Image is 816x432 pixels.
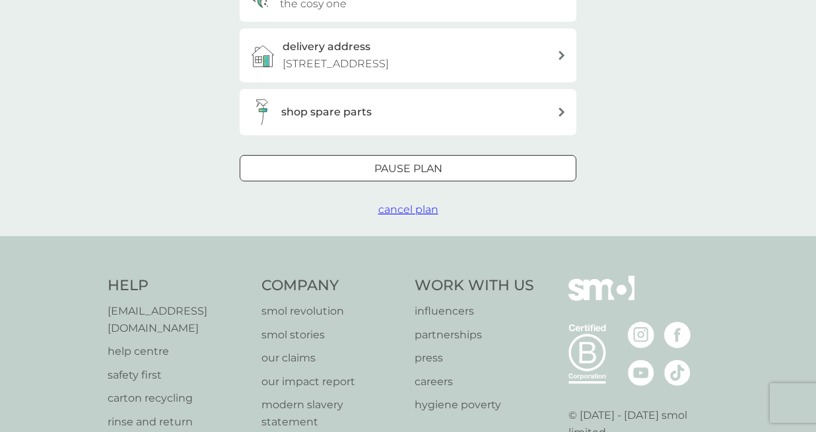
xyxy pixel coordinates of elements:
[415,276,534,296] h4: Work With Us
[108,414,248,431] a: rinse and return
[108,343,248,360] a: help centre
[240,28,576,82] a: delivery address[STREET_ADDRESS]
[261,373,402,390] a: our impact report
[415,373,534,390] a: careers
[108,276,248,296] h4: Help
[415,326,534,344] a: partnerships
[108,390,248,407] a: carton recycling
[628,322,654,348] img: visit the smol Instagram page
[261,276,402,296] h4: Company
[261,303,402,320] a: smol revolution
[108,367,248,384] a: safety first
[415,396,534,414] a: hygiene poverty
[378,201,438,218] button: cancel plan
[378,203,438,216] span: cancel plan
[283,55,389,73] p: [STREET_ADDRESS]
[240,155,576,181] button: Pause plan
[261,326,402,344] a: smol stories
[108,303,248,336] a: [EMAIL_ADDRESS][DOMAIN_NAME]
[415,350,534,367] a: press
[281,104,372,121] h3: shop spare parts
[240,89,576,135] button: shop spare parts
[374,160,442,177] p: Pause plan
[283,38,370,55] h3: delivery address
[261,350,402,367] a: our claims
[664,322,691,348] img: visit the smol Facebook page
[664,359,691,386] img: visit the smol Tiktok page
[568,276,634,321] img: smol
[415,303,534,320] a: influencers
[628,359,654,386] img: visit the smol Youtube page
[261,396,402,430] a: modern slavery statement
